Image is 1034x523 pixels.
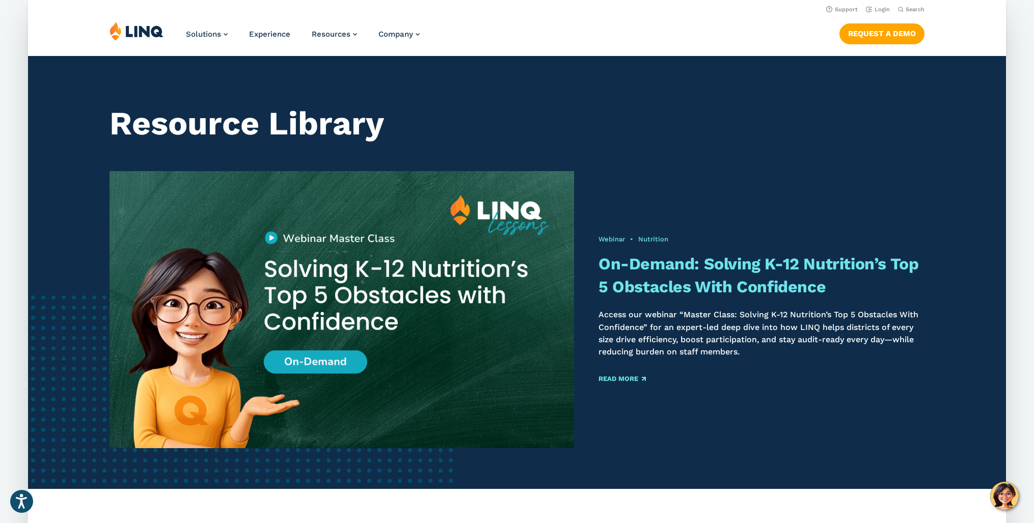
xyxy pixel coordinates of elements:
a: Support [826,6,858,13]
img: LINQ | K‑12 Software [110,21,164,41]
a: Experience [249,30,290,39]
p: Access our webinar “Master Class: Solving K-12 Nutrition’s Top 5 Obstacles With Confidence” for a... [598,309,924,358]
span: Company [378,30,413,39]
button: Open Search Bar [898,6,924,13]
nav: Button Navigation [839,21,924,44]
button: Hello, have a question? Let’s chat. [990,482,1019,510]
a: Webinar [598,235,625,243]
a: Solutions [186,30,228,39]
nav: Primary Navigation [186,21,420,55]
a: On-Demand: Solving K-12 Nutrition’s Top 5 Obstacles With Confidence [598,254,918,296]
span: Solutions [186,30,221,39]
a: Login [866,6,890,13]
h1: Resource Library [110,105,924,143]
span: Search [906,6,924,13]
div: • [598,235,924,244]
a: Resources [312,30,357,39]
nav: Utility Navigation [28,3,1006,14]
a: Read More [598,375,646,382]
a: Nutrition [638,235,668,243]
a: Request a Demo [839,23,924,44]
a: Company [378,30,420,39]
span: Resources [312,30,350,39]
